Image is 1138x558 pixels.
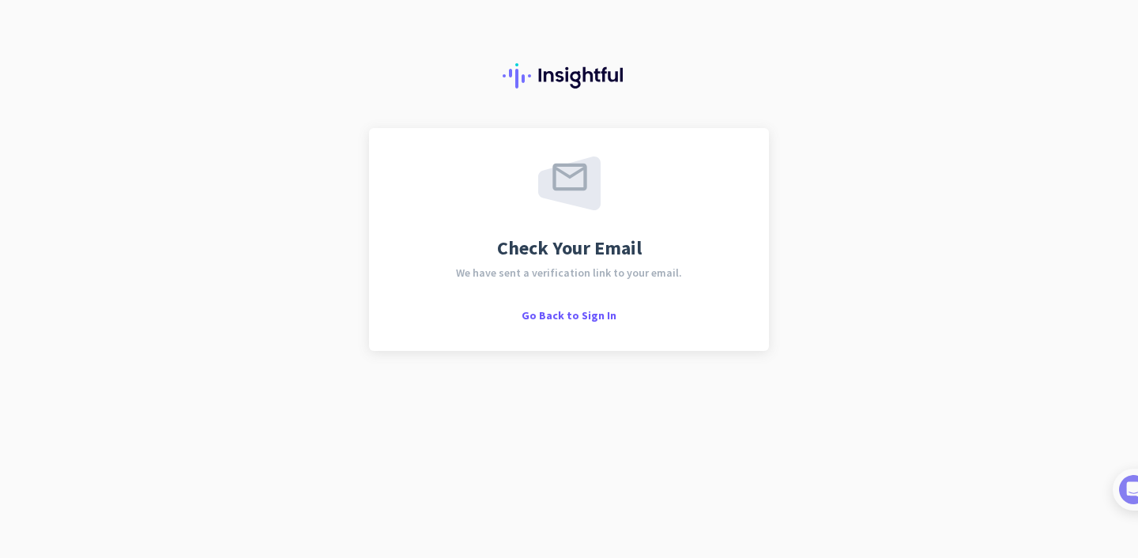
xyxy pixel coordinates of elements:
[538,156,601,210] img: email-sent
[497,239,642,258] span: Check Your Email
[503,63,635,89] img: Insightful
[456,267,682,278] span: We have sent a verification link to your email.
[522,308,616,322] span: Go Back to Sign In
